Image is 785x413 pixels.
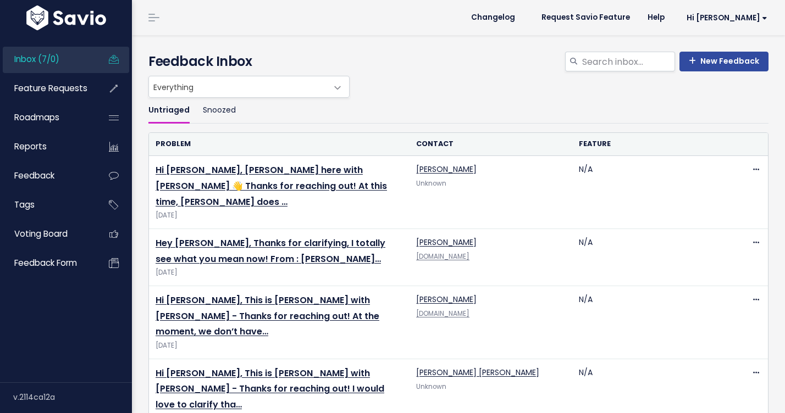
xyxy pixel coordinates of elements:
td: N/A [572,228,735,286]
a: New Feedback [679,52,769,71]
span: Tags [14,199,35,210]
img: logo-white.9d6f32f41409.svg [24,5,109,30]
th: Problem [149,133,410,155]
span: Changelog [471,14,515,21]
a: [PERSON_NAME] [416,164,477,175]
span: [DATE] [156,267,403,278]
span: Inbox (7/0) [14,53,59,65]
h4: Feedback Inbox [148,52,769,71]
span: Unknown [416,179,446,188]
th: Contact [410,133,572,155]
a: Untriaged [148,98,190,124]
span: [DATE] [156,340,403,351]
a: [DOMAIN_NAME] [416,252,469,261]
a: Feedback form [3,250,91,276]
span: Feedback form [14,257,77,269]
td: N/A [572,286,735,359]
a: [DOMAIN_NAME] [416,309,469,318]
span: Feedback [14,170,54,181]
span: Roadmaps [14,111,59,123]
a: Hey [PERSON_NAME], Thanks for clarifying, I totally see what you mean now! From : [PERSON_NAME]… [156,237,385,265]
a: Feedback [3,163,91,188]
a: Request Savio Feature [533,9,639,26]
a: [PERSON_NAME] [416,294,477,305]
th: Feature [572,133,735,155]
span: [DATE] [156,210,403,221]
span: Unknown [416,382,446,391]
a: Roadmaps [3,105,91,130]
span: Everything [148,76,350,98]
a: Inbox (7/0) [3,47,91,72]
a: Feature Requests [3,76,91,101]
span: Everything [149,76,327,97]
a: Hi [PERSON_NAME], This is [PERSON_NAME] with [PERSON_NAME] - Thanks for reaching out! At the mome... [156,294,379,338]
a: [PERSON_NAME] [PERSON_NAME] [416,367,539,378]
span: Voting Board [14,228,68,239]
span: Hi [PERSON_NAME] [687,14,767,22]
a: Snoozed [203,98,236,124]
a: Tags [3,192,91,217]
a: Voting Board [3,221,91,247]
ul: Filter feature requests [148,98,769,124]
a: Hi [PERSON_NAME], [PERSON_NAME] here with [PERSON_NAME] 👋 Thanks for reaching out! At this time, ... [156,164,387,208]
a: Help [639,9,673,26]
a: [PERSON_NAME] [416,237,477,248]
span: Reports [14,141,47,152]
a: Reports [3,134,91,159]
span: Feature Requests [14,82,87,94]
input: Search inbox... [581,52,675,71]
td: N/A [572,156,735,229]
a: Hi [PERSON_NAME] [673,9,776,26]
div: v.2114ca12a [13,383,132,411]
a: Hi [PERSON_NAME], This is [PERSON_NAME] with [PERSON_NAME] - Thanks for reaching out! I would lov... [156,367,384,411]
